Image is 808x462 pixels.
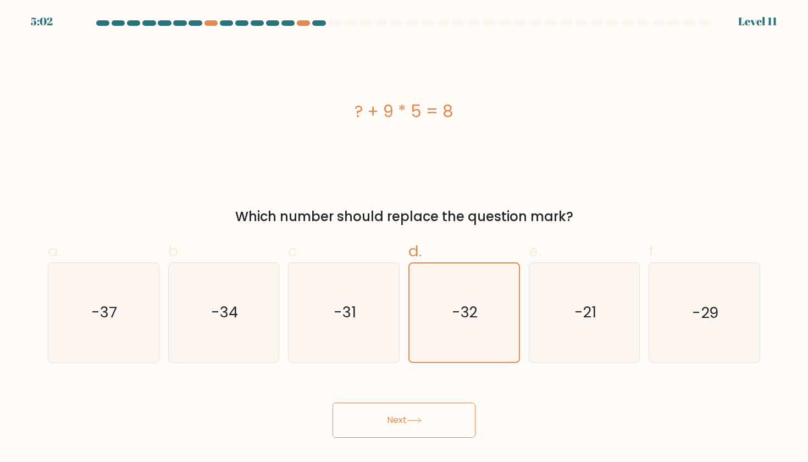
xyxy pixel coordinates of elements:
text: -32 [452,302,478,323]
div: Which number should replace the question mark? [54,207,754,227]
div: 5:02 [31,13,53,30]
button: Next [333,403,475,438]
text: -37 [92,302,118,323]
span: c. [288,240,300,262]
text: -34 [211,302,238,323]
span: a. [48,240,61,262]
span: d. [408,240,422,262]
div: Level 11 [738,13,777,30]
span: b. [168,240,181,262]
text: -21 [574,302,596,323]
span: e. [529,240,541,262]
div: ? + 9 * 5 = 8 [48,99,760,124]
text: -31 [334,302,356,323]
span: f. [649,240,656,262]
text: -29 [692,302,718,323]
